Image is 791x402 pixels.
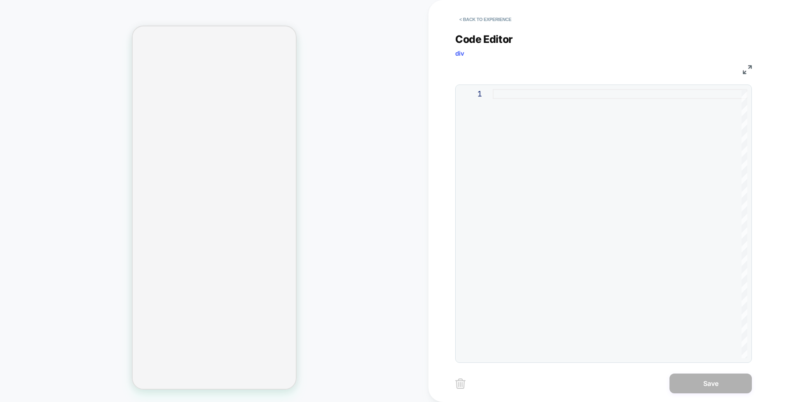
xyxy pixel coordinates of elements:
img: fullscreen [743,65,752,74]
img: delete [455,378,466,389]
span: Code Editor [455,33,513,45]
button: Save [669,374,752,393]
span: div [455,49,464,57]
button: < Back to experience [455,13,515,26]
div: 1 [460,89,482,99]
